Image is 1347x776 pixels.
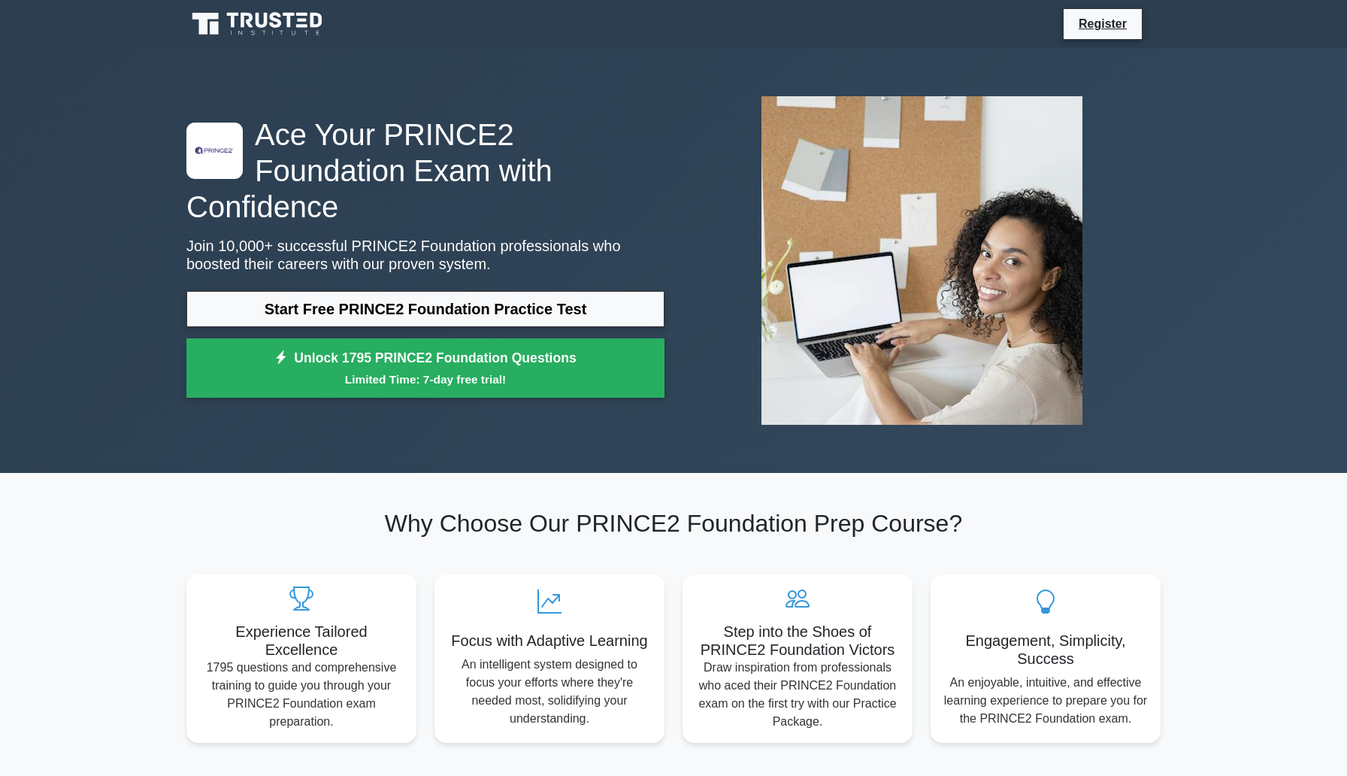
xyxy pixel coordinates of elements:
p: An enjoyable, intuitive, and effective learning experience to prepare you for the PRINCE2 Foundat... [943,674,1149,728]
small: Limited Time: 7-day free trial! [205,371,646,388]
h2: Why Choose Our PRINCE2 Foundation Prep Course? [186,509,1161,538]
p: An intelligent system designed to focus your efforts where they're needed most, solidifying your ... [446,656,652,728]
h5: Step into the Shoes of PRINCE2 Foundation Victors [695,623,901,659]
a: Unlock 1795 PRINCE2 Foundation QuestionsLimited Time: 7-day free trial! [186,338,664,399]
h1: Ace Your PRINCE2 Foundation Exam with Confidence [186,117,664,225]
a: Start Free PRINCE2 Foundation Practice Test [186,291,664,327]
p: 1795 questions and comprehensive training to guide you through your PRINCE2 Foundation exam prepa... [198,659,404,731]
p: Draw inspiration from professionals who aced their PRINCE2 Foundation exam on the first try with ... [695,659,901,731]
a: Register [1070,14,1136,33]
p: Join 10,000+ successful PRINCE2 Foundation professionals who boosted their careers with our prove... [186,237,664,273]
h5: Engagement, Simplicity, Success [943,632,1149,668]
h5: Experience Tailored Excellence [198,623,404,659]
h5: Focus with Adaptive Learning [446,632,652,650]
